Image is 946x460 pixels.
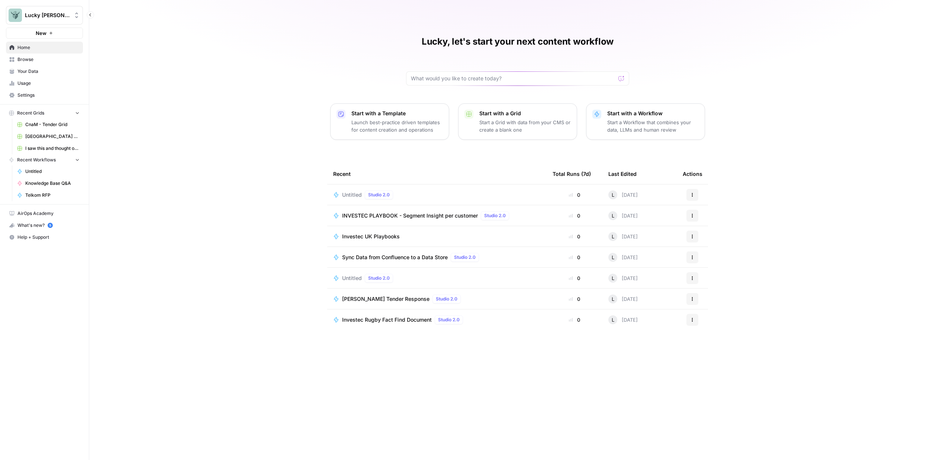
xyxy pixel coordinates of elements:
div: 0 [553,233,596,240]
div: Recent [333,164,541,184]
span: Untitled [25,168,80,175]
span: Studio 2.0 [484,212,506,219]
div: Last Edited [608,164,637,184]
p: Start a Grid with data from your CMS or create a blank one [479,119,571,134]
span: INVESTEC PLAYBOOK - Segment Insight per customer [342,212,478,219]
button: Recent Workflows [6,154,83,165]
span: Studio 2.0 [438,316,460,323]
div: [DATE] [608,274,638,283]
span: Sync Data from Confluence to a Data Store [342,254,448,261]
button: Start with a GridStart a Grid with data from your CMS or create a blank one [458,103,577,140]
span: Recent Grids [17,110,44,116]
div: [DATE] [608,315,638,324]
img: Lucky Beard Logo [9,9,22,22]
span: AirOps Academy [17,210,80,217]
a: 5 [48,223,53,228]
div: 0 [553,212,596,219]
div: [DATE] [608,253,638,262]
span: Lucky [PERSON_NAME] [25,12,70,19]
span: L [612,316,614,324]
div: [DATE] [608,232,638,241]
button: New [6,28,83,39]
span: Home [17,44,80,51]
a: Usage [6,77,83,89]
a: Telkom RFP [14,189,83,201]
span: L [612,233,614,240]
a: CnaM - Tender Grid [14,119,83,131]
a: Untitled [14,165,83,177]
a: Your Data [6,65,83,77]
span: L [612,212,614,219]
span: Studio 2.0 [368,275,390,282]
span: Studio 2.0 [436,296,457,302]
a: UntitledStudio 2.0 [333,190,541,199]
a: Browse [6,54,83,65]
span: New [36,29,46,37]
button: Start with a TemplateLaunch best-practice driven templates for content creation and operations [330,103,449,140]
div: 0 [553,254,596,261]
div: [DATE] [608,211,638,220]
p: Start with a Template [351,110,443,117]
a: [PERSON_NAME] Tender ResponseStudio 2.0 [333,295,541,303]
div: What's new? [6,220,83,231]
span: Investec Rugby Fact Find Document [342,316,432,324]
span: Telkom RFP [25,192,80,199]
span: Knowledge Base Q&A [25,180,80,187]
p: Launch best-practice driven templates for content creation and operations [351,119,443,134]
div: 0 [553,191,596,199]
a: AirOps Academy [6,208,83,219]
div: 0 [553,274,596,282]
span: L [612,295,614,303]
span: CnaM - Tender Grid [25,121,80,128]
div: Total Runs (7d) [553,164,591,184]
span: [GEOGRAPHIC_DATA] Tender - Stories [25,133,80,140]
span: Investec UK Playbooks [342,233,400,240]
span: Studio 2.0 [454,254,476,261]
button: Help + Support [6,231,83,243]
button: Start with a WorkflowStart a Workflow that combines your data, LLMs and human review [586,103,705,140]
a: INVESTEC PLAYBOOK - Segment Insight per customerStudio 2.0 [333,211,541,220]
div: [DATE] [608,295,638,303]
input: What would you like to create today? [411,75,615,82]
p: Start with a Workflow [607,110,699,117]
span: L [612,191,614,199]
a: I saw this and thought of you - Generator Grid [14,142,83,154]
span: I saw this and thought of you - Generator Grid [25,145,80,152]
span: L [612,274,614,282]
a: [GEOGRAPHIC_DATA] Tender - Stories [14,131,83,142]
span: Browse [17,56,80,63]
span: Settings [17,92,80,99]
span: Help + Support [17,234,80,241]
a: Investec Rugby Fact Find DocumentStudio 2.0 [333,315,541,324]
a: Knowledge Base Q&A [14,177,83,189]
div: 0 [553,316,596,324]
h1: Lucky, let's start your next content workflow [422,36,614,48]
span: Your Data [17,68,80,75]
a: Settings [6,89,83,101]
span: L [612,254,614,261]
span: Recent Workflows [17,157,56,163]
button: Workspace: Lucky Beard [6,6,83,25]
text: 5 [49,223,51,227]
button: Recent Grids [6,107,83,119]
p: Start a Workflow that combines your data, LLMs and human review [607,119,699,134]
span: Studio 2.0 [368,192,390,198]
a: Sync Data from Confluence to a Data StoreStudio 2.0 [333,253,541,262]
a: Investec UK Playbooks [333,233,541,240]
span: Usage [17,80,80,87]
a: UntitledStudio 2.0 [333,274,541,283]
span: Untitled [342,274,362,282]
p: Start with a Grid [479,110,571,117]
span: Untitled [342,191,362,199]
span: [PERSON_NAME] Tender Response [342,295,429,303]
div: 0 [553,295,596,303]
a: Home [6,42,83,54]
div: Actions [683,164,702,184]
div: [DATE] [608,190,638,199]
button: What's new? 5 [6,219,83,231]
